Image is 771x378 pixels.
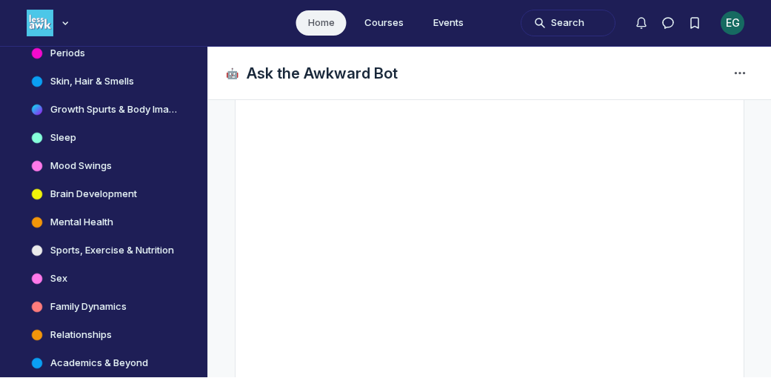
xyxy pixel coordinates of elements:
a: Brain Development [18,182,190,208]
button: User menu options [721,12,744,36]
a: Growth Spurts & Body Image [18,98,190,123]
h4: Sleep [50,131,76,146]
h4: Sports, Exercise & Nutrition [50,244,174,259]
h4: Relationships [50,328,112,343]
a: Sleep [18,126,190,151]
a: Sex [18,267,190,292]
h4: Periods [50,47,85,62]
svg: Space settings [731,65,749,83]
h4: Brain Development [50,188,137,202]
button: Search [521,10,615,37]
h1: Ask the Awkward Bot [247,64,398,84]
button: Notifications [628,10,655,37]
button: Less Awkward Hub logo [27,9,73,39]
button: Space settings [727,61,753,87]
h4: Growth Spurts & Body Image [50,103,178,118]
button: Bookmarks [681,10,708,37]
img: Less Awkward Hub logo [27,10,53,37]
header: Page Header [208,47,771,101]
h4: Family Dynamics [50,300,127,315]
span: 🤖 [226,67,241,82]
h4: Mental Health [50,216,113,231]
h4: Sex [50,272,67,287]
div: EG [721,12,744,36]
a: Home [296,11,347,36]
a: Skin, Hair & Smells [18,70,190,95]
a: Events [421,11,475,36]
a: Mood Swings [18,154,190,179]
h4: Academics & Beyond [50,357,148,371]
button: Direct messages [655,10,681,37]
h4: Skin, Hair & Smells [50,75,134,90]
a: Relationships [18,323,190,348]
a: Sports, Exercise & Nutrition [18,239,190,264]
a: Family Dynamics [18,295,190,320]
h4: Mood Swings [50,159,112,174]
a: Academics & Beyond [18,351,190,377]
a: Mental Health [18,210,190,236]
a: Courses [353,11,415,36]
a: Periods [18,42,190,67]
